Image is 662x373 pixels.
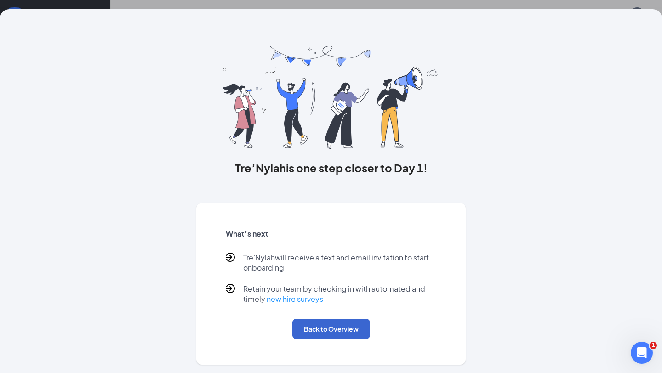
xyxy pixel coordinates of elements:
[243,253,437,273] p: Tre’Nylah will receive a text and email invitation to start onboarding
[292,319,370,339] button: Back to Overview
[223,46,439,149] img: you are all set
[243,284,437,304] p: Retain your team by checking in with automated and timely
[196,160,466,175] h3: Tre’Nylah is one step closer to Day 1!
[631,342,653,364] iframe: Intercom live chat
[650,342,657,349] span: 1
[267,294,323,304] a: new hire surveys
[226,229,437,239] h5: What’s next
